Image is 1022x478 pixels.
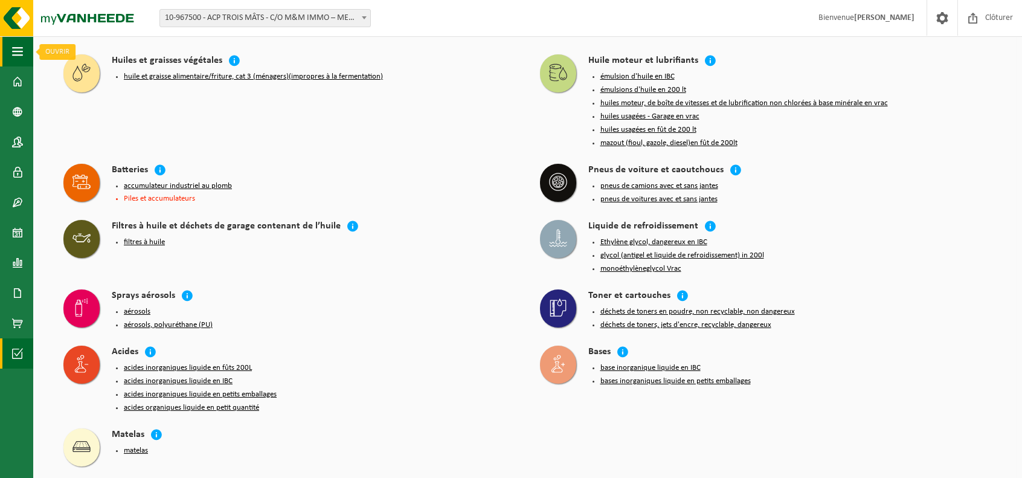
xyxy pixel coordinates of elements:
h4: Acides [112,346,138,360]
button: filtres à huile [124,237,165,247]
h4: Liquide de refroidissement [588,220,698,234]
h4: Bases [588,346,611,360]
strong: [PERSON_NAME] [854,13,914,22]
button: monoéthylèneglycol Vrac [600,264,681,274]
h4: Filtres à huile et déchets de garage contenant de l’huile [112,220,341,234]
h4: Huile moteur et lubrifiants [588,54,698,68]
button: acides inorganiques liquide en petits emballages [124,390,277,399]
button: huiles moteur, de boîte de vitesses et de lubrification non chlorées à base minérale en vrac [600,99,888,108]
button: émulsions d'huile en 200 lt [600,85,686,95]
button: émulsion d'huile en IBC [600,72,675,82]
button: glycol (antigel et liquide de refroidissement) in 200l [600,251,764,260]
h4: Pneus de voiture et caoutchoucs [588,164,724,178]
button: mazout (fioul, gazole, diesel)en fût de 200lt [600,138,738,148]
button: pneus de camions avec et sans jantes [600,181,718,191]
button: pneus de voitures avec et sans jantes [600,195,718,204]
h4: Sprays aérosols [112,289,175,303]
h4: Huiles et graisses végétales [112,54,222,68]
button: Ethylène glycol, dangereux en IBC [600,237,707,247]
h4: Matelas [112,428,144,442]
button: base inorganique liquide en IBC [600,363,701,373]
button: acides inorganiques liquide en fûts 200L [124,363,252,373]
span: 10-967500 - ACP TROIS MÂTS - C/O M&M IMMO – MEZOUGHI MEHDI - FRAMERIES [159,9,371,27]
li: Piles et accumulateurs [124,195,516,202]
button: aérosols [124,307,150,317]
button: huiles usagées en fût de 200 lt [600,125,696,135]
button: déchets de toners en poudre, non recyclable, non dangereux [600,307,795,317]
button: bases inorganiques liquide en petits emballages [600,376,751,386]
button: matelas [124,446,148,456]
h4: Batteries [112,164,148,178]
button: acides organiques liquide en petit quantité [124,403,259,413]
button: huiles usagées - Garage en vrac [600,112,699,121]
button: acides inorganiques liquide en IBC [124,376,233,386]
button: accumulateur industriel au plomb [124,181,232,191]
button: huile et graisse alimentaire/friture, cat 3 (ménagers)(impropres à la fermentation) [124,72,383,82]
h4: Toner et cartouches [588,289,670,303]
span: 10-967500 - ACP TROIS MÂTS - C/O M&M IMMO – MEZOUGHI MEHDI - FRAMERIES [160,10,370,27]
button: aérosols, polyuréthane (PU) [124,320,213,330]
button: déchets de toners, jets d'encre, recyclable, dangereux [600,320,771,330]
